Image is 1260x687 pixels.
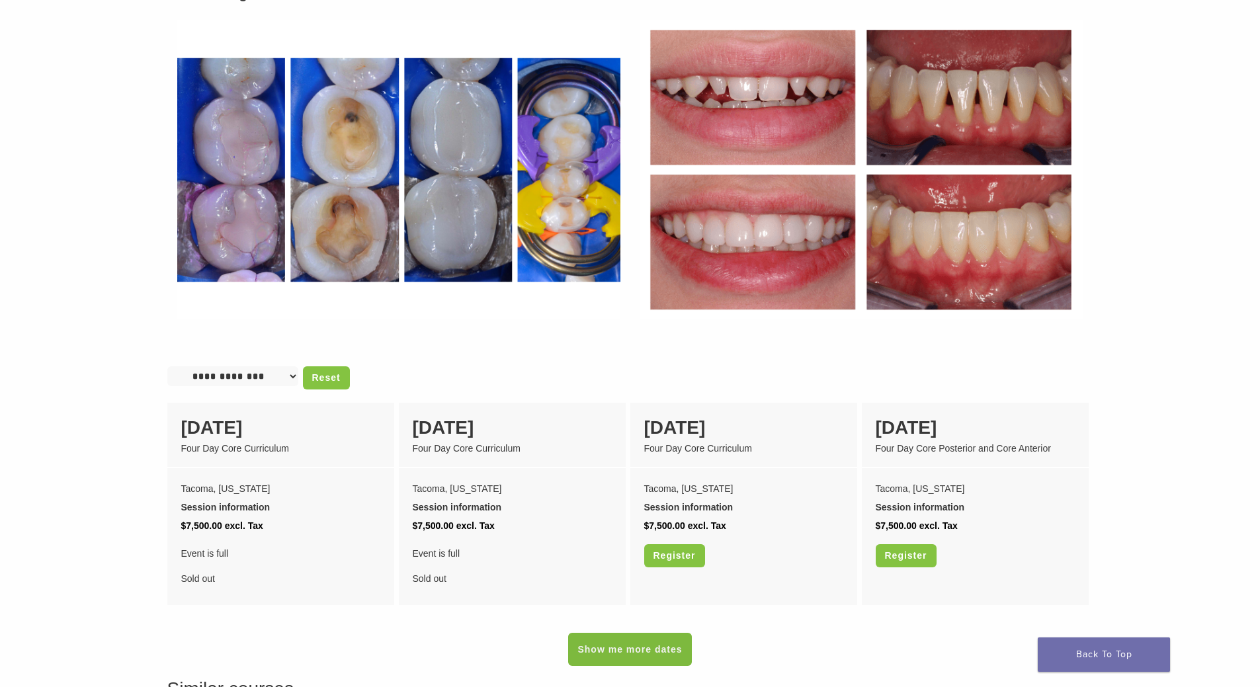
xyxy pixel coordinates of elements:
[876,498,1075,516] div: Session information
[644,442,843,456] div: Four Day Core Curriculum
[413,544,612,588] div: Sold out
[456,520,495,531] span: excl. Tax
[181,414,380,442] div: [DATE]
[876,520,917,531] span: $7,500.00
[413,520,454,531] span: $7,500.00
[413,498,612,516] div: Session information
[225,520,263,531] span: excl. Tax
[413,414,612,442] div: [DATE]
[876,479,1075,498] div: Tacoma, [US_STATE]
[876,544,937,567] a: Register
[644,479,843,498] div: Tacoma, [US_STATE]
[181,442,380,456] div: Four Day Core Curriculum
[413,544,612,563] span: Event is full
[181,498,380,516] div: Session information
[876,414,1075,442] div: [DATE]
[303,366,350,389] a: Reset
[181,544,380,588] div: Sold out
[181,520,222,531] span: $7,500.00
[1038,637,1170,672] a: Back To Top
[876,442,1075,456] div: Four Day Core Posterior and Core Anterior
[688,520,726,531] span: excl. Tax
[644,498,843,516] div: Session information
[181,544,380,563] span: Event is full
[644,414,843,442] div: [DATE]
[568,633,691,666] a: Show me more dates
[644,544,705,567] a: Register
[413,442,612,456] div: Four Day Core Curriculum
[413,479,612,498] div: Tacoma, [US_STATE]
[644,520,685,531] span: $7,500.00
[919,520,958,531] span: excl. Tax
[181,479,380,498] div: Tacoma, [US_STATE]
